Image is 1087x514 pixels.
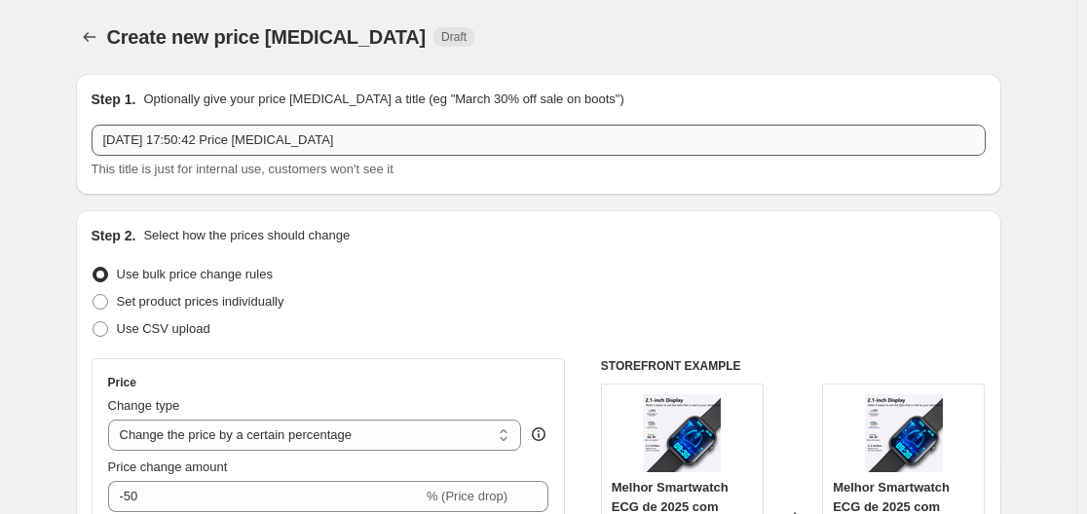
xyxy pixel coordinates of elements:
[427,489,507,503] span: % (Price drop)
[643,394,721,472] img: 6_a4efccff-47d4-47bd-8a4d-acc1a8a9ba13_80x.png
[92,90,136,109] h2: Step 1.
[108,481,423,512] input: -15
[92,226,136,245] h2: Step 2.
[143,90,623,109] p: Optionally give your price [MEDICAL_DATA] a title (eg "March 30% off sale on boots")
[92,125,986,156] input: 30% off holiday sale
[108,398,180,413] span: Change type
[76,23,103,51] button: Price change jobs
[601,358,986,374] h6: STOREFRONT EXAMPLE
[117,267,273,281] span: Use bulk price change rules
[107,26,427,48] span: Create new price [MEDICAL_DATA]
[143,226,350,245] p: Select how the prices should change
[117,321,210,336] span: Use CSV upload
[108,459,228,474] span: Price change amount
[117,294,284,309] span: Set product prices individually
[441,29,467,45] span: Draft
[92,162,394,176] span: This title is just for internal use, customers won't see it
[529,424,548,444] div: help
[108,375,136,390] h3: Price
[865,394,943,472] img: 6_a4efccff-47d4-47bd-8a4d-acc1a8a9ba13_80x.png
